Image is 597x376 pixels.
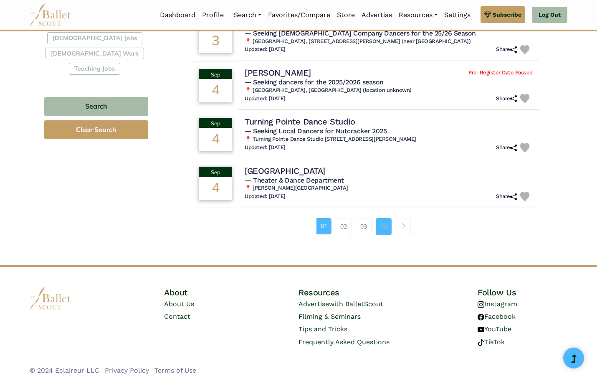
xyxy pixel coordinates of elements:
[496,95,517,102] h6: Share
[245,136,533,143] h6: 📍 Turning Pointe Dance Studio [STREET_ADDRESS][PERSON_NAME]
[30,365,99,376] li: © 2024 Eclaireur LLC
[245,95,286,102] h6: Updated: [DATE]
[199,30,232,53] div: 3
[484,10,491,19] img: gem.svg
[478,325,511,333] a: YouTube
[316,218,415,235] nav: Page navigation example
[478,338,505,346] a: TikTok
[395,6,441,24] a: Resources
[245,165,325,176] h4: [GEOGRAPHIC_DATA]
[157,6,199,24] a: Dashboard
[334,6,358,24] a: Store
[468,69,532,76] span: Pre-Register Date Passed
[105,366,149,374] a: Privacy Policy
[199,128,232,151] div: 4
[478,326,484,333] img: youtube logo
[245,193,286,200] h6: Updated: [DATE]
[298,287,433,298] h4: Resources
[44,97,148,117] button: Search
[478,300,517,308] a: Instagram
[441,6,474,24] a: Settings
[199,118,232,128] div: Sep
[245,78,384,86] span: — Seeking dancers for the 2025/2026 season
[478,287,567,298] h4: Follow Us
[245,38,533,45] h6: 📍 [GEOGRAPHIC_DATA], [STREET_ADDRESS][PERSON_NAME] (near [GEOGRAPHIC_DATA])
[478,339,484,346] img: tiktok logo
[265,6,334,24] a: Favorites/Compare
[44,120,148,139] button: Clear Search
[478,301,484,308] img: instagram logo
[199,69,232,79] div: Sep
[336,218,352,235] a: 02
[298,312,361,320] a: Filming & Seminars
[164,287,254,298] h4: About
[493,10,521,19] span: Subscribe
[164,300,194,308] a: About Us
[245,185,533,192] h6: 📍 [PERSON_NAME][GEOGRAPHIC_DATA]
[356,218,372,235] a: 03
[245,29,476,37] span: — Seeking [DEMOGRAPHIC_DATA] Company Dancers for the 25/26 Season
[298,300,383,308] a: Advertisewith BalletScout
[164,312,190,320] a: Contact
[329,300,383,308] span: with BalletScout
[245,127,387,135] span: — Seeking Local Dancers for Nutcracker 2025
[154,366,196,374] a: Terms of Use
[199,79,232,102] div: 4
[199,167,232,177] div: Sep
[478,314,484,320] img: facebook logo
[245,46,286,53] h6: Updated: [DATE]
[358,6,395,24] a: Advertise
[496,193,517,200] h6: Share
[316,218,331,234] a: 01
[245,144,286,151] h6: Updated: [DATE]
[230,6,265,24] a: Search
[481,6,525,23] a: Subscribe
[496,144,517,151] h6: Share
[496,46,517,53] h6: Share
[199,6,227,24] a: Profile
[298,338,390,346] a: Frequently Asked Questions
[30,287,71,310] img: logo
[245,67,311,78] h4: [PERSON_NAME]
[245,116,355,127] h4: Turning Pointe Dance Studio
[245,87,533,94] h6: 📍 [GEOGRAPHIC_DATA], [GEOGRAPHIC_DATA] (location unknown)
[532,7,567,23] a: Log Out
[245,176,344,184] span: — Theater & Dance Department
[376,218,392,235] a: 04
[199,177,232,200] div: 4
[478,312,516,320] a: Facebook
[298,325,347,333] a: Tips and Tricks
